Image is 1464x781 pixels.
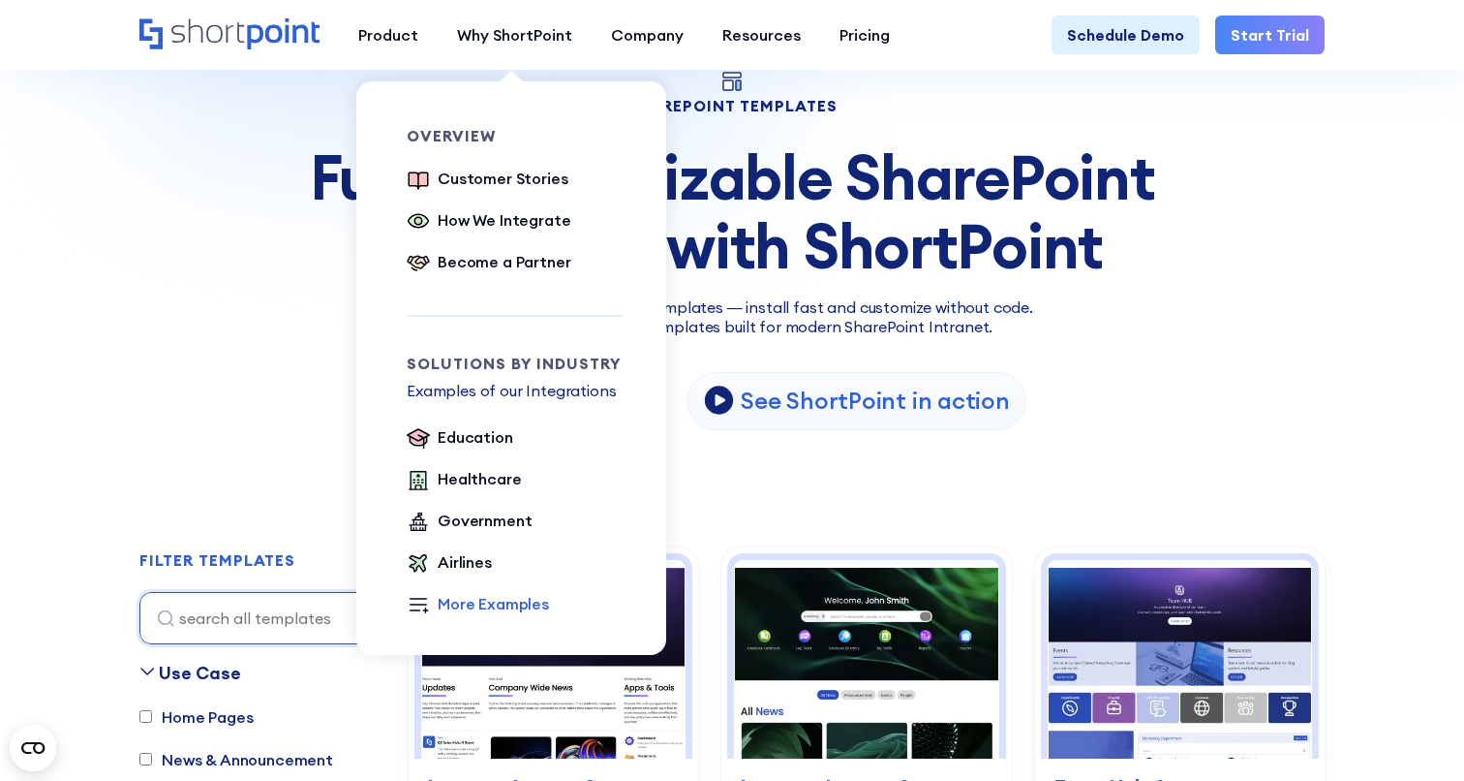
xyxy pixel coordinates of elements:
div: Education [438,425,513,449]
a: Education [407,425,513,452]
h1: SHAREPOINT TEMPLATES [139,99,1325,112]
div: Company [611,23,684,47]
p: Explore dozens of SharePoint templates — install fast and customize without code. [139,296,1325,319]
div: Use Case [159,660,241,686]
div: Become a Partner [438,250,570,273]
div: Airlines [438,550,492,574]
a: Start Trial [1215,16,1325,54]
button: Open CMP widget [10,725,56,771]
h2: Site, intranet, and page templates built for modern SharePoint Intranet. [139,319,1325,336]
div: Healthcare [438,467,521,490]
a: Home [139,18,320,51]
a: Healthcare [407,467,521,493]
div: How We Integrate [438,208,570,232]
div: FILTER TEMPLATES [139,552,295,568]
a: Product [339,16,438,54]
a: Why ShortPoint [438,16,592,54]
div: Fully customizable SharePoint templates with ShortPoint [139,143,1325,280]
div: Government [438,509,532,532]
a: How We Integrate [407,208,570,234]
input: search all templates [139,592,381,644]
input: News & Announcement [139,753,152,765]
a: Airlines [407,550,492,577]
a: More Examples [407,592,549,618]
a: open lightbox [686,372,1025,430]
div: Solutions by Industry [407,356,623,371]
div: More Examples [438,592,549,615]
div: Customer Stories [438,167,567,190]
iframe: Chat Widget [1367,688,1464,781]
div: Why ShortPoint [457,23,572,47]
div: Pricing [839,23,890,47]
a: Pricing [820,16,909,54]
a: Become a Partner [407,250,570,276]
input: Home Pages [139,710,152,723]
img: Team Hub 4 – SharePoint Employee Portal Template: Employee portal for people, calendar, skills, a... [1048,560,1312,759]
p: Examples of our Integrations [407,379,623,402]
div: Resources [722,23,801,47]
a: Schedule Demo [1052,16,1200,54]
img: Intranet Layout 6 – SharePoint Homepage Design: Personalized intranet homepage for search, news, ... [734,560,998,759]
a: Government [407,509,532,535]
label: Home Pages [139,705,253,729]
p: See ShortPoint in action [741,386,1009,416]
div: Product [358,23,418,47]
a: Customer Stories [407,167,567,193]
div: Overview [407,128,623,143]
a: Company [592,16,703,54]
label: News & Announcement [139,748,333,771]
a: Resources [703,16,820,54]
